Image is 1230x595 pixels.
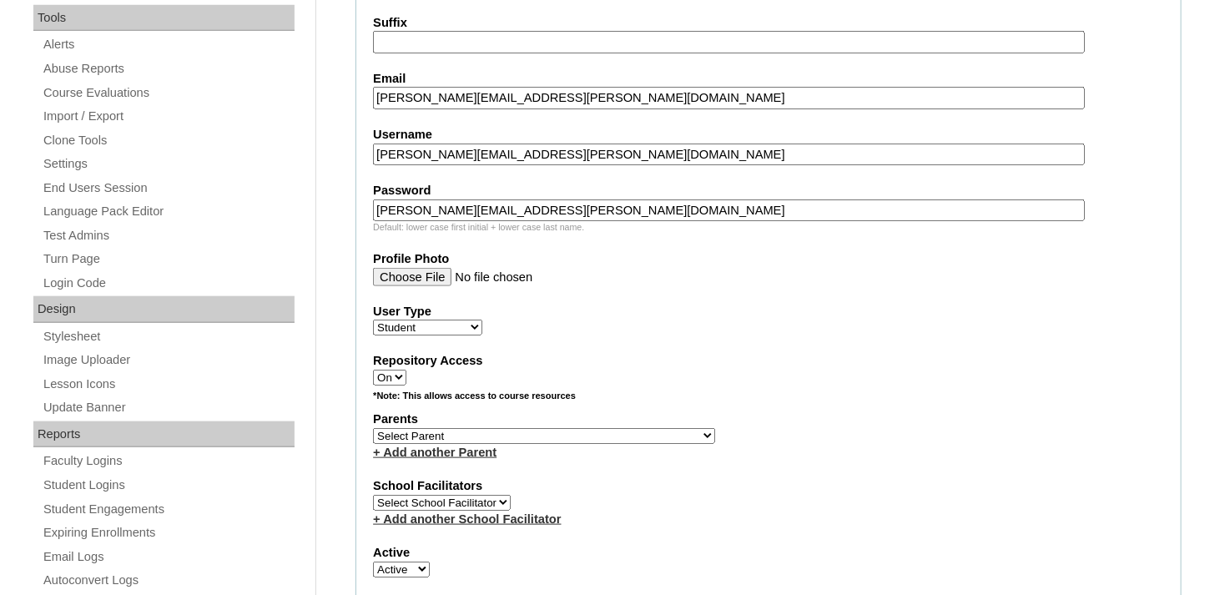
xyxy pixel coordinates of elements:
a: Update Banner [42,397,295,418]
a: Student Engagements [42,499,295,520]
label: Active [373,544,1164,562]
a: Turn Page [42,249,295,270]
a: Login Code [42,273,295,294]
label: Email [373,70,1164,88]
a: Abuse Reports [42,58,295,79]
div: Tools [33,5,295,32]
label: Repository Access [373,352,1164,370]
label: Username [373,126,1164,144]
a: Settings [42,154,295,174]
a: + Add another Parent [373,446,497,459]
a: Student Logins [42,475,295,496]
label: Password [373,182,1164,199]
a: Course Evaluations [42,83,295,103]
div: Reports [33,421,295,448]
a: Import / Export [42,106,295,127]
a: Expiring Enrollments [42,522,295,543]
label: Parents [373,411,1164,428]
a: Faculty Logins [42,451,295,471]
a: Clone Tools [42,130,295,151]
label: School Facilitators [373,477,1164,495]
a: Email Logs [42,547,295,567]
a: Image Uploader [42,350,295,371]
a: + Add another School Facilitator [373,512,561,526]
label: Profile Photo [373,250,1164,268]
a: Language Pack Editor [42,201,295,222]
label: Suffix [373,14,1164,32]
a: Autoconvert Logs [42,570,295,591]
a: Alerts [42,34,295,55]
label: User Type [373,303,1164,320]
a: Test Admins [42,225,295,246]
div: *Note: This allows access to course resources [373,390,1164,411]
a: Lesson Icons [42,374,295,395]
a: End Users Session [42,178,295,199]
a: Stylesheet [42,326,295,347]
div: Design [33,296,295,323]
div: Default: lower case first initial + lower case last name. [373,221,1164,234]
